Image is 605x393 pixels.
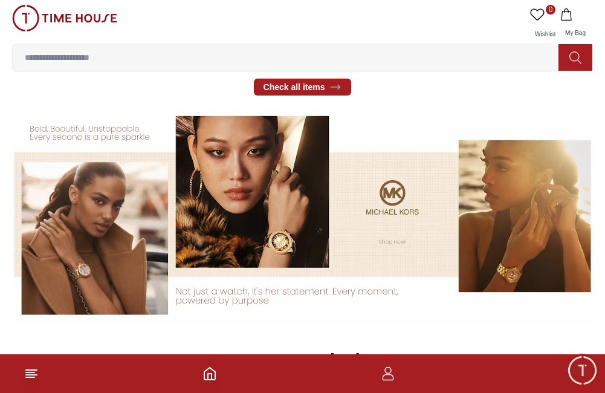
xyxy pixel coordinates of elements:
button: My Bag [558,5,593,44]
textarea: We are here to help you [3,263,239,323]
span: My Bag [560,30,590,36]
div: Time House Support [12,162,239,175]
img: Profile picture of Time House Support [37,11,57,31]
img: ... [12,5,117,31]
em: Blush [69,185,80,198]
span: 0 [546,5,555,15]
span: Wishlist [530,31,560,37]
a: Check all items [254,79,352,96]
span: Hey there! Need help finding the perfect watch? I'm here if you have any questions or need a quic... [21,187,181,242]
em: Back [9,9,33,33]
div: Time House Support [64,16,202,27]
div: Chat Widget [566,354,599,387]
img: ... [12,108,593,325]
a: Home [202,366,217,381]
a: 0Wishlist [528,5,558,44]
span: 03:18 PM [161,238,192,245]
h2: Newest Arrivals [235,349,370,371]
